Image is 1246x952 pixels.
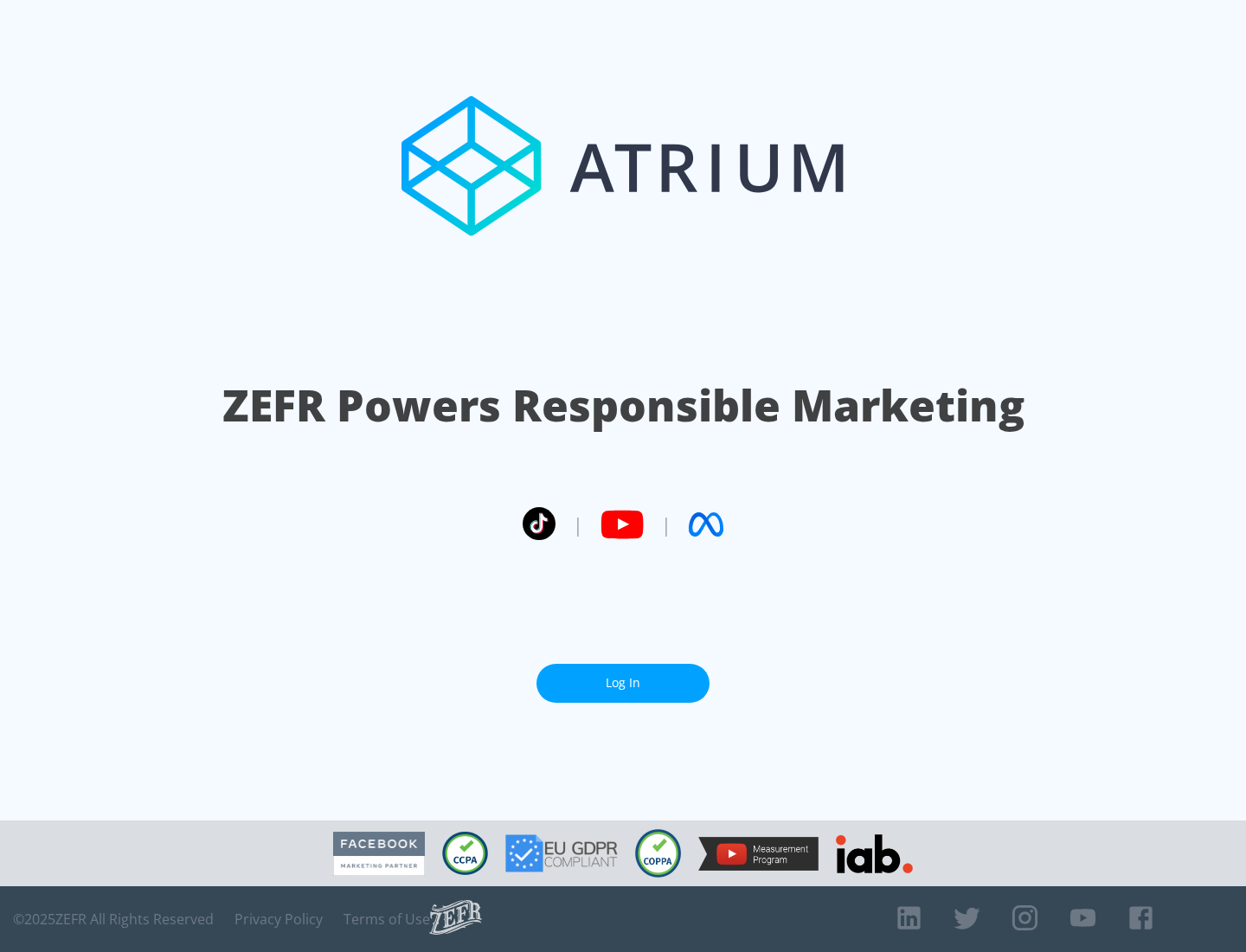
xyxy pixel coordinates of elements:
span: © 2025 ZEFR All Rights Reserved [13,910,214,928]
span: | [573,511,583,537]
img: Facebook Marketing Partner [333,832,425,876]
img: CCPA Compliant [442,832,488,875]
span: | [661,511,671,537]
a: Terms of Use [344,910,430,928]
a: Log In [536,664,710,703]
a: Privacy Policy [234,910,323,928]
img: IAB [836,834,913,873]
img: YouTube Measurement Program [698,837,819,871]
img: COPPA Compliant [635,829,681,878]
img: GDPR Compliant [505,834,618,872]
h1: ZEFR Powers Responsible Marketing [222,376,1024,435]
